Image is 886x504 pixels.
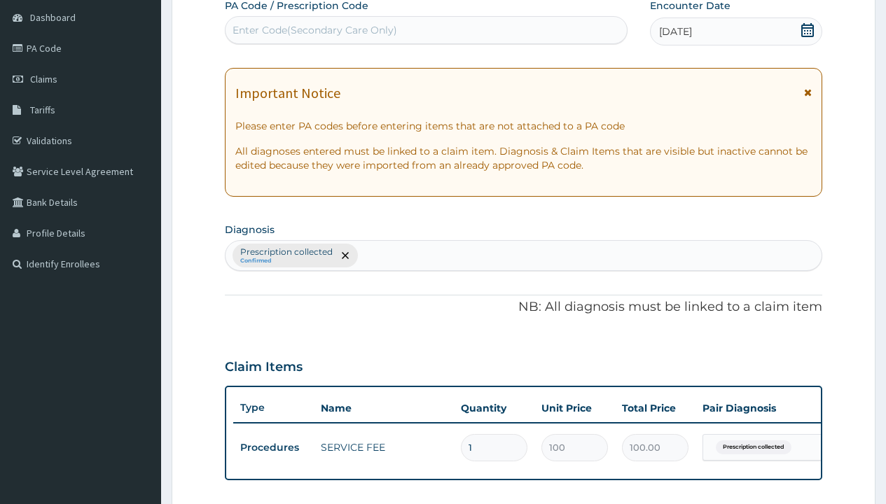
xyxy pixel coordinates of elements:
p: NB: All diagnosis must be linked to a claim item [225,298,822,316]
th: Pair Diagnosis [695,394,850,422]
th: Total Price [615,394,695,422]
p: All diagnoses entered must be linked to a claim item. Diagnosis & Claim Items that are visible bu... [235,144,812,172]
th: Type [233,395,314,421]
th: Quantity [454,394,534,422]
th: Name [314,394,454,422]
span: [DATE] [659,24,692,38]
td: Procedures [233,435,314,461]
span: Dashboard [30,11,76,24]
span: Tariffs [30,104,55,116]
small: Confirmed [240,258,333,265]
h1: Important Notice [235,85,340,101]
span: Prescription collected [716,440,791,454]
p: Please enter PA codes before entering items that are not attached to a PA code [235,119,812,133]
span: Claims [30,73,57,85]
span: remove selection option [339,249,352,262]
label: Diagnosis [225,223,275,237]
th: Unit Price [534,394,615,422]
div: Enter Code(Secondary Care Only) [233,23,397,37]
p: Prescription collected [240,246,333,258]
td: SERVICE FEE [314,433,454,461]
h3: Claim Items [225,360,303,375]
